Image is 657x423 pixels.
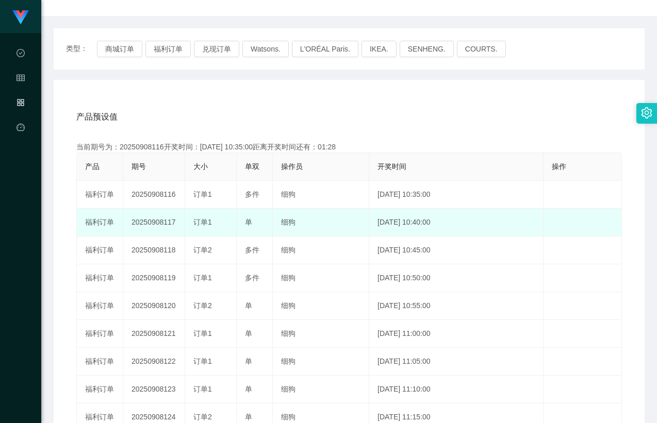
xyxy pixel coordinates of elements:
[77,348,123,376] td: 福利订单
[76,142,622,153] div: 当前期号为：20250908116开奖时间：[DATE] 10:35:00距离开奖时间还有：01:28
[123,209,185,236] td: 20250908117
[400,41,454,57] button: SENHENG.
[123,264,185,292] td: 20250908119
[641,107,652,119] i: 图标: setting
[193,274,212,282] span: 订单1
[273,348,369,376] td: 细狗
[76,111,118,123] span: 产品预设值
[245,190,259,198] span: 多件
[369,292,544,320] td: [DATE] 10:55:00
[245,246,259,254] span: 多件
[193,190,212,198] span: 订单1
[77,376,123,403] td: 福利订单
[77,236,123,264] td: 福利订单
[77,209,123,236] td: 福利订单
[77,264,123,292] td: 福利订单
[193,329,212,337] span: 订单1
[12,10,29,25] img: logo.9652507e.png
[245,274,259,282] span: 多件
[369,209,544,236] td: [DATE] 10:40:00
[273,292,369,320] td: 细狗
[362,41,397,57] button: IKEA.
[123,292,185,320] td: 20250908120
[245,413,252,421] span: 单
[97,41,142,57] button: 商城订单
[369,376,544,403] td: [DATE] 11:10:00
[66,41,97,57] span: 类型：
[194,41,239,57] button: 兑现订单
[17,94,25,114] i: 图标: appstore-o
[123,348,185,376] td: 20250908122
[273,320,369,348] td: 细狗
[457,41,506,57] button: COURTS.
[369,348,544,376] td: [DATE] 11:05:00
[377,162,406,171] span: 开奖时间
[369,181,544,209] td: [DATE] 10:35:00
[245,301,252,310] span: 单
[193,301,212,310] span: 订单2
[273,181,369,209] td: 细狗
[273,376,369,403] td: 细狗
[245,162,259,171] span: 单双
[369,264,544,292] td: [DATE] 10:50:00
[245,218,252,226] span: 单
[77,181,123,209] td: 福利订单
[193,218,212,226] span: 订单1
[17,74,25,166] span: 会员管理
[17,44,25,65] i: 图标: check-circle-o
[292,41,358,57] button: L'ORÉAL Paris.
[369,320,544,348] td: [DATE] 11:00:00
[17,69,25,90] i: 图标: table
[123,236,185,264] td: 20250908118
[281,162,303,171] span: 操作员
[85,162,100,171] span: 产品
[77,320,123,348] td: 福利订单
[245,385,252,393] span: 单
[123,320,185,348] td: 20250908121
[245,329,252,337] span: 单
[273,236,369,264] td: 细狗
[123,181,185,209] td: 20250908116
[145,41,191,57] button: 福利订单
[193,162,208,171] span: 大小
[245,357,252,365] span: 单
[552,162,566,171] span: 操作
[273,264,369,292] td: 细狗
[17,49,25,141] span: 数据中心
[17,99,25,191] span: 产品管理
[193,385,212,393] span: 订单1
[369,236,544,264] td: [DATE] 10:45:00
[242,41,289,57] button: Watsons.
[193,246,212,254] span: 订单2
[132,162,146,171] span: 期号
[17,117,25,222] a: 图标: dashboard平台首页
[193,357,212,365] span: 订单1
[77,292,123,320] td: 福利订单
[273,209,369,236] td: 细狗
[193,413,212,421] span: 订单2
[123,376,185,403] td: 20250908123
